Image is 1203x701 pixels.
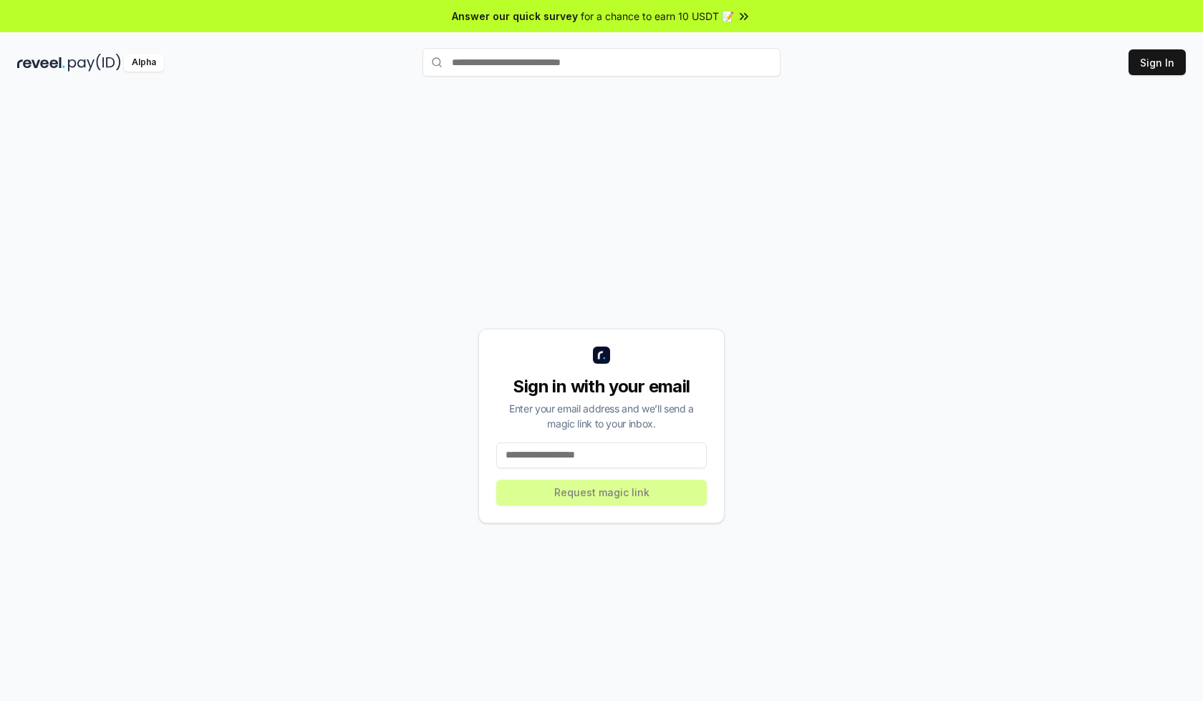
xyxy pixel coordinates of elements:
[17,54,65,72] img: reveel_dark
[496,401,707,431] div: Enter your email address and we’ll send a magic link to your inbox.
[496,375,707,398] div: Sign in with your email
[68,54,121,72] img: pay_id
[452,9,578,24] span: Answer our quick survey
[581,9,734,24] span: for a chance to earn 10 USDT 📝
[124,54,164,72] div: Alpha
[1129,49,1186,75] button: Sign In
[593,347,610,364] img: logo_small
